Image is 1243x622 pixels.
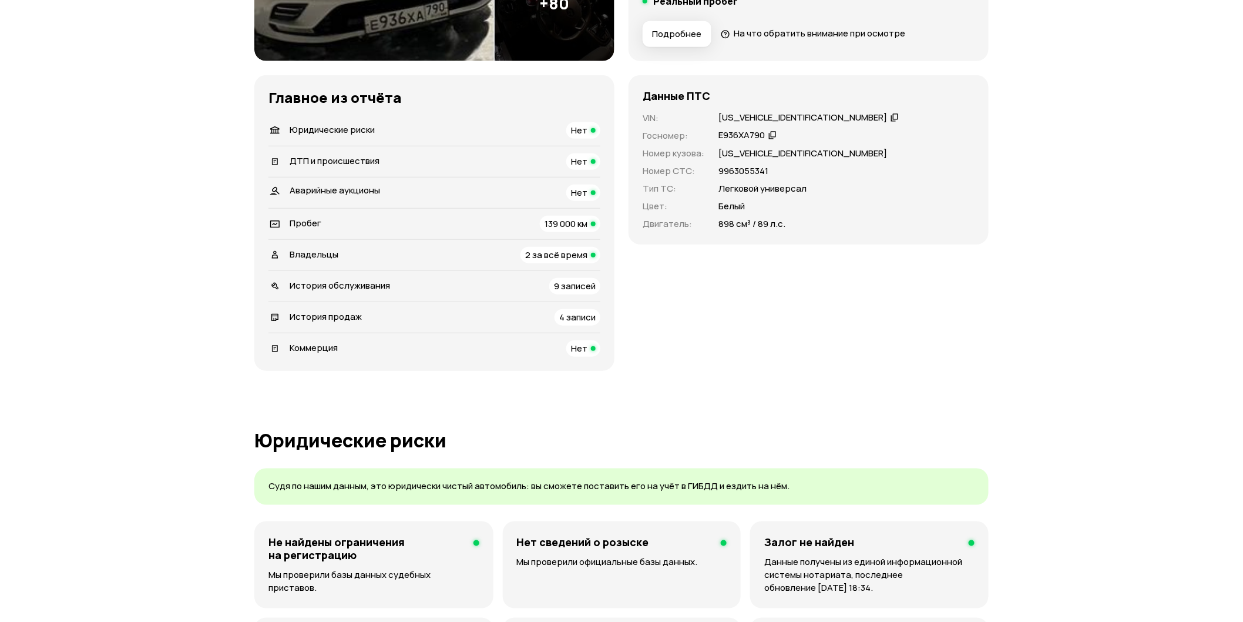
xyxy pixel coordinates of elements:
[571,186,587,199] span: Нет
[290,184,380,196] span: Аварийные аукционы
[290,248,338,260] span: Владельцы
[718,200,745,213] p: Белый
[721,27,905,39] a: На что обратить внимание при осмотре
[290,342,338,354] span: Коммерция
[268,536,464,561] h4: Не найдены ограничения на регистрацию
[764,556,975,594] p: Данные получены из единой информационной системы нотариата, последнее обновление [DATE] 18:34.
[643,21,711,47] button: Подробнее
[545,218,587,230] span: 139 000 км
[290,155,379,167] span: ДТП и происшествия
[290,217,321,229] span: Пробег
[268,480,975,493] p: Судя по нашим данным, это юридически чистый автомобиль: вы сможете поставить его на учёт в ГИБДД ...
[268,569,479,594] p: Мы проверили базы данных судебных приставов.
[643,165,704,178] p: Номер СТС :
[525,249,587,261] span: 2 за всё время
[718,112,887,124] div: [US_VEHICLE_IDENTIFICATION_NUMBER]
[643,218,704,230] p: Двигатель :
[643,200,704,213] p: Цвет :
[643,182,704,195] p: Тип ТС :
[517,536,649,549] h4: Нет сведений о розыске
[290,123,375,136] span: Юридические риски
[718,218,785,230] p: 898 см³ / 89 л.с.
[718,182,807,195] p: Легковой универсал
[268,89,600,106] h3: Главное из отчёта
[718,165,768,178] p: 9963055341
[652,28,701,40] span: Подробнее
[643,89,710,102] h4: Данные ПТС
[571,124,587,136] span: Нет
[571,155,587,168] span: Нет
[734,27,905,39] span: На что обратить внимание при осмотре
[643,147,704,160] p: Номер кузова :
[718,129,765,142] div: Е936ХА790
[554,280,596,292] span: 9 записей
[517,556,727,569] p: Мы проверили официальные базы данных.
[718,147,887,160] p: [US_VEHICLE_IDENTIFICATION_NUMBER]
[254,430,989,451] h1: Юридические риски
[571,342,587,355] span: Нет
[643,112,704,125] p: VIN :
[643,129,704,142] p: Госномер :
[290,310,362,323] span: История продаж
[559,311,596,323] span: 4 записи
[290,279,390,292] span: История обслуживания
[764,536,854,549] h4: Залог не найден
